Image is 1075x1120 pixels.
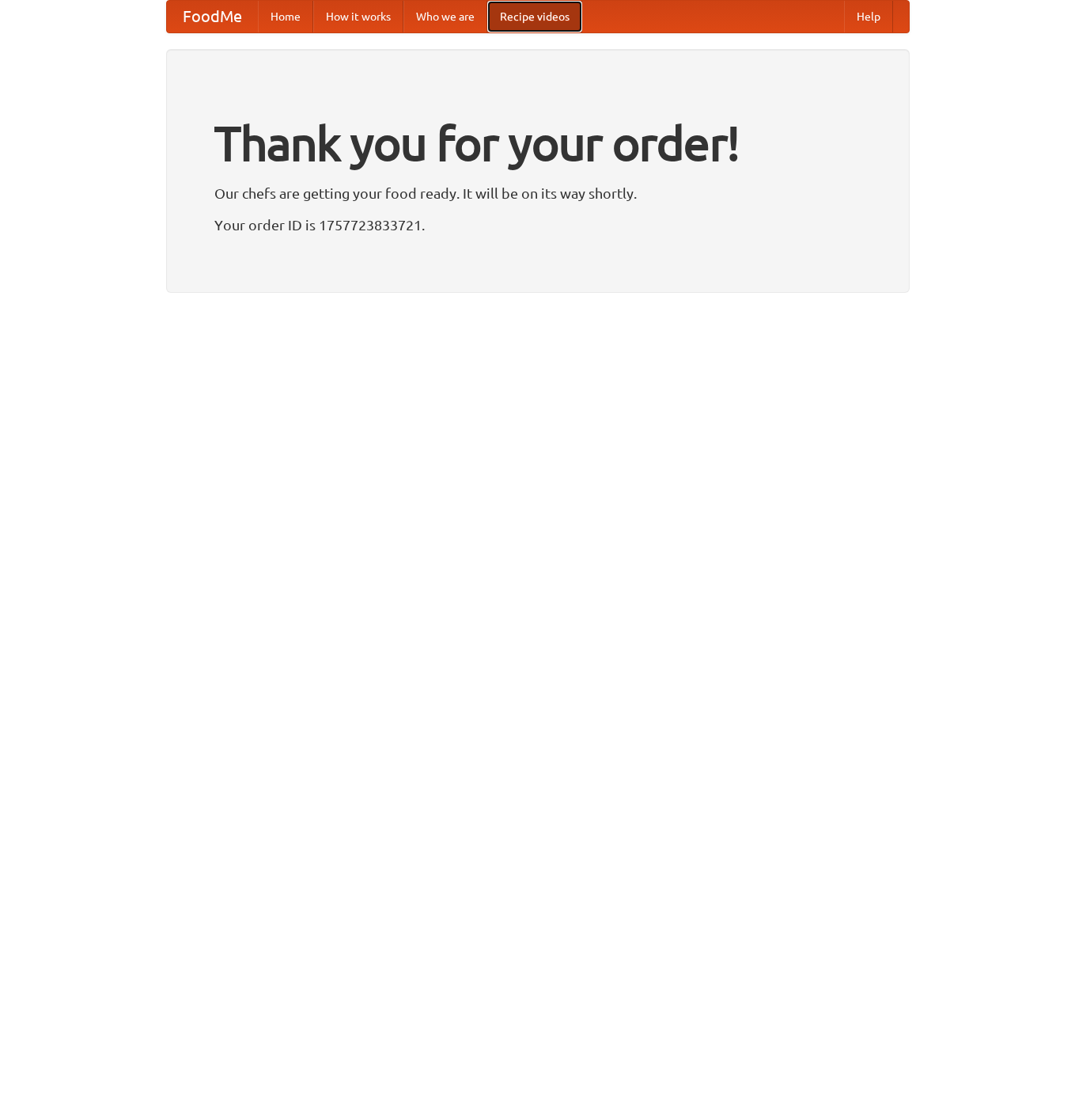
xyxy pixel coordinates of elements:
[844,1,893,32] a: Help
[214,181,861,205] p: Our chefs are getting your food ready. It will be on its way shortly.
[214,105,861,181] h1: Thank you for your order!
[403,1,487,32] a: Who we are
[487,1,582,32] a: Recipe videos
[313,1,403,32] a: How it works
[258,1,313,32] a: Home
[214,213,861,237] p: Your order ID is 1757723833721.
[167,1,258,32] a: FoodMe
